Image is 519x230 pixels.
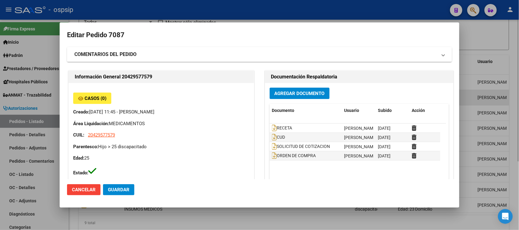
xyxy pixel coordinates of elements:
[412,108,425,113] span: Acción
[275,91,325,96] span: Agregar Documento
[376,104,410,117] datatable-header-cell: Subido
[272,144,330,149] span: SOLICITUD DE COTIZACION
[344,135,377,140] span: [PERSON_NAME]
[73,132,84,138] strong: CUIL:
[73,109,249,116] p: [DATE] 11:45 - [PERSON_NAME]
[73,109,89,115] strong: Creado:
[272,108,295,113] span: Documento
[344,153,377,158] span: [PERSON_NAME]
[378,153,391,158] span: [DATE]
[342,104,376,117] datatable-header-cell: Usuario
[272,153,316,158] span: ORDEN DE COMPRA
[75,73,248,81] h2: Información General 20429577579
[73,155,84,161] strong: Edad:
[73,143,249,150] p: Hijo > 25 discapacitado
[88,132,115,138] span: 20429577579
[344,108,359,113] span: Usuario
[73,144,98,149] strong: Parentesco:
[498,209,513,224] div: Open Intercom Messenger
[108,187,129,192] span: Guardar
[344,144,377,149] span: [PERSON_NAME]
[74,51,137,58] strong: COMENTARIOS DEL PEDIDO
[103,184,134,195] button: Guardar
[67,47,452,62] mat-expansion-panel-header: COMENTARIOS DEL PEDIDO
[378,144,391,149] span: [DATE]
[67,184,101,195] button: Cancelar
[72,187,96,192] span: Cancelar
[85,96,106,101] span: Casos (0)
[378,126,391,131] span: [DATE]
[272,126,292,131] span: RECETA
[410,104,440,117] datatable-header-cell: Acción
[378,108,392,113] span: Subido
[270,104,342,117] datatable-header-cell: Documento
[271,73,447,81] h2: Documentación Respaldatoria
[73,120,249,127] p: MEDICAMENTOS
[344,126,377,131] span: [PERSON_NAME]
[67,29,452,41] h2: Editar Pedido 7087
[270,88,330,99] button: Agregar Documento
[378,135,391,140] span: [DATE]
[73,93,111,104] button: Casos (0)
[73,170,88,176] strong: Estado:
[73,121,109,126] strong: Área Liquidación:
[73,155,249,162] p: 25
[272,135,285,140] span: CUD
